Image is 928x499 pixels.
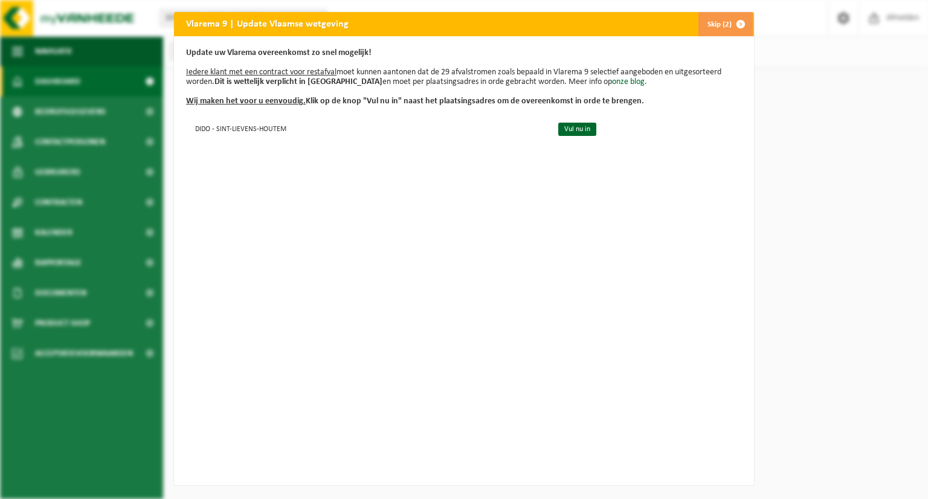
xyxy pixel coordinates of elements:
[186,48,372,57] b: Update uw Vlarema overeenkomst zo snel mogelijk!
[186,48,742,106] p: moet kunnen aantonen dat de 29 afvalstromen zoals bepaald in Vlarema 9 selectief aangeboden en ui...
[698,12,753,36] button: Skip (2)
[174,12,361,35] h2: Vlarema 9 | Update Vlaamse wetgeving
[186,97,644,106] b: Klik op de knop "Vul nu in" naast het plaatsingsadres om de overeenkomst in orde te brengen.
[186,97,306,106] u: Wij maken het voor u eenvoudig.
[612,77,647,86] a: onze blog.
[558,123,596,136] a: Vul nu in
[214,77,382,86] b: Dit is wettelijk verplicht in [GEOGRAPHIC_DATA]
[186,118,548,138] td: DIDO - SINT-LIEVENS-HOUTEM
[186,68,337,77] u: Iedere klant met een contract voor restafval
